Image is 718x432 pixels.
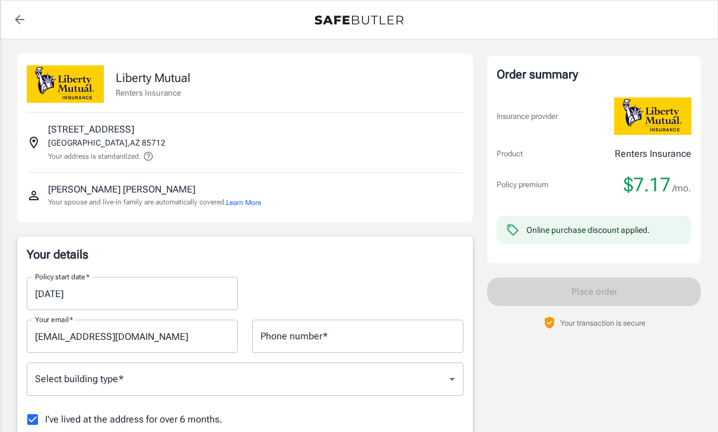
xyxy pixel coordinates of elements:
label: Your email [35,314,73,324]
input: Choose date, selected date is Sep 27, 2025 [27,277,230,310]
div: Online purchase discount applied. [526,224,650,236]
p: Renters Insurance [116,87,190,99]
p: Renters Insurance [615,147,691,161]
button: Learn More [226,197,261,208]
p: Your details [27,246,463,263]
input: Enter number [252,320,463,353]
svg: Insured person [27,188,41,203]
p: [PERSON_NAME] [PERSON_NAME] [48,182,195,197]
p: Your transaction is secure [560,317,646,329]
label: Policy start date [35,272,90,282]
img: Back to quotes [314,15,404,25]
p: Policy premium [497,179,548,191]
p: Liberty Mutual [116,69,190,87]
p: Your address is standardized. [48,151,141,162]
a: back to quotes [8,8,31,31]
p: Insurance provider [497,111,558,122]
span: /mo. [672,180,691,197]
p: [STREET_ADDRESS] [48,122,134,137]
span: $7.17 [624,173,671,197]
span: I've lived at the address for over 6 months. [45,412,223,427]
p: Product [497,148,523,160]
div: Order summary [497,65,691,83]
p: Your spouse and live-in family are automatically covered. [48,197,261,208]
input: Enter email [27,320,238,353]
img: Liberty Mutual [614,97,691,135]
img: Liberty Mutual [27,65,104,103]
svg: Insured address [27,135,41,150]
p: [GEOGRAPHIC_DATA] , AZ 85712 [48,137,166,149]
